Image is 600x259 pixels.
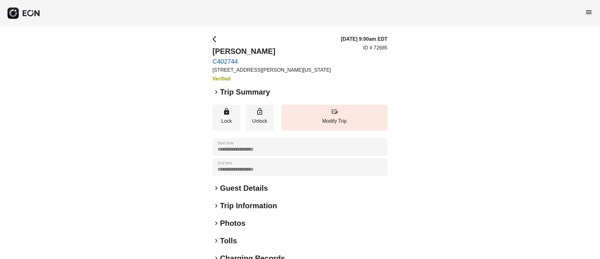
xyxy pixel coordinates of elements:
p: ID # 72685 [363,44,387,52]
span: keyboard_arrow_right [212,220,220,227]
h3: Verified [212,75,331,83]
a: C402744 [212,58,331,65]
span: keyboard_arrow_right [212,202,220,210]
h2: Tolls [220,236,237,246]
h2: Photos [220,218,245,228]
span: keyboard_arrow_right [212,237,220,245]
span: keyboard_arrow_right [212,88,220,96]
span: lock [223,108,230,115]
span: lock_open [256,108,263,115]
span: menu [585,8,592,16]
button: Lock [212,105,241,131]
span: edit_road [331,108,338,115]
p: Unlock [249,117,271,125]
p: Modify Trip [284,117,384,125]
h2: Trip Information [220,201,277,211]
h2: [PERSON_NAME] [212,46,331,56]
button: Unlock [246,105,274,131]
p: [STREET_ADDRESS][PERSON_NAME][US_STATE] [212,66,331,74]
h2: Guest Details [220,183,268,193]
span: arrow_back_ios [212,35,220,43]
p: Lock [216,117,237,125]
button: Modify Trip [281,105,387,131]
span: keyboard_arrow_right [212,184,220,192]
h2: Trip Summary [220,87,270,97]
h3: [DATE] 9:00am EDT [341,35,387,43]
